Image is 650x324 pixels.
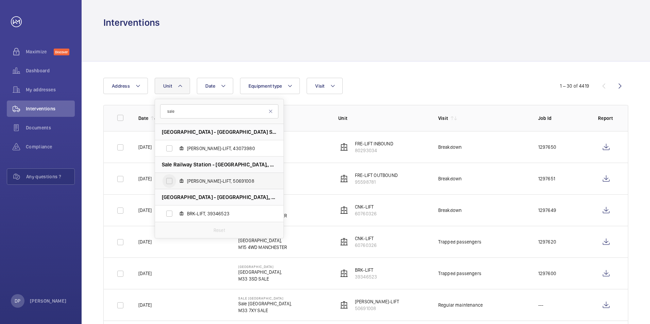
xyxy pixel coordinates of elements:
img: elevator.svg [340,175,348,183]
p: Date [138,115,148,122]
div: 1 – 30 of 4419 [560,83,589,89]
p: [DATE] [138,207,152,214]
p: CNK-LIFT [355,235,377,242]
div: Breakdown [438,144,462,150]
button: Address [103,78,148,94]
span: [GEOGRAPHIC_DATA] - [GEOGRAPHIC_DATA] SALE [162,128,277,136]
p: M33 3SD SALE [238,275,282,282]
img: elevator.svg [340,143,348,151]
span: [PERSON_NAME]-LIFT, 50691008 [187,178,266,184]
span: Address [112,83,130,89]
img: elevator.svg [340,269,348,277]
p: --- [538,302,544,308]
p: [DATE] [138,238,152,245]
p: [PERSON_NAME] [30,298,67,304]
div: Regular maintenance [438,302,483,308]
span: Discover [54,49,69,55]
p: M15 4WD MANCHESTER [238,244,287,251]
p: [DATE] [138,175,152,182]
span: Documents [26,124,75,131]
span: My addresses [26,86,75,93]
input: Search by unit or address [160,104,278,119]
p: 50691008 [355,305,399,312]
p: [GEOGRAPHIC_DATA], [238,237,287,244]
div: Breakdown [438,207,462,214]
span: Maximize [26,48,54,55]
p: [DATE] [138,302,152,308]
p: 95598781 [355,179,398,185]
p: 60760326 [355,242,377,249]
button: Visit [307,78,342,94]
p: [GEOGRAPHIC_DATA] [238,265,282,269]
span: Unit [163,83,172,89]
p: 1297600 [538,270,556,277]
button: Date [197,78,233,94]
p: FRE-LIFT INBOUND [355,140,393,147]
p: DP [15,298,20,304]
p: Job Id [538,115,587,122]
button: Unit [155,78,190,94]
span: Any questions ? [26,173,74,180]
p: FRE-LIFT OUTBOUND [355,172,398,179]
p: 39346523 [355,273,377,280]
p: 1297650 [538,144,556,150]
p: [GEOGRAPHIC_DATA], [238,269,282,275]
span: Interventions [26,105,75,112]
p: 1297620 [538,238,556,245]
span: [GEOGRAPHIC_DATA] - [GEOGRAPHIC_DATA],, M33 3SD SALE [162,194,277,201]
span: BRK-LIFT, 39346523 [187,210,266,217]
span: Visit [315,83,324,89]
p: CNK-LIFT [355,203,377,210]
p: Visit [438,115,448,122]
p: 1297651 [538,175,555,182]
p: Reset [213,227,225,234]
p: [DATE] [138,270,152,277]
p: Report [598,115,614,122]
img: elevator.svg [340,206,348,214]
p: Unit [338,115,427,122]
p: 60760326 [355,210,377,217]
p: [DATE] [138,144,152,150]
p: BRK-LIFT [355,267,377,273]
div: Trapped passengers [438,270,481,277]
p: 1297649 [538,207,556,214]
span: Compliance [26,143,75,150]
p: 80293034 [355,147,393,154]
p: M33 7XY SALE [238,307,292,314]
span: Dashboard [26,67,75,74]
div: Breakdown [438,175,462,182]
button: Equipment type [240,78,300,94]
span: [PERSON_NAME]-LIFT, 43073980 [187,145,266,152]
span: Sale Railway Station - [GEOGRAPHIC_DATA],, M33 7XY SALE [162,161,277,168]
span: Equipment type [249,83,282,89]
p: Sale [GEOGRAPHIC_DATA], [238,300,292,307]
p: Sale [GEOGRAPHIC_DATA] [238,296,292,300]
img: elevator.svg [340,301,348,309]
p: [PERSON_NAME]-LIFT [355,298,399,305]
img: elevator.svg [340,238,348,246]
h1: Interventions [103,16,160,29]
span: Date [205,83,215,89]
div: Trapped passengers [438,238,481,245]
